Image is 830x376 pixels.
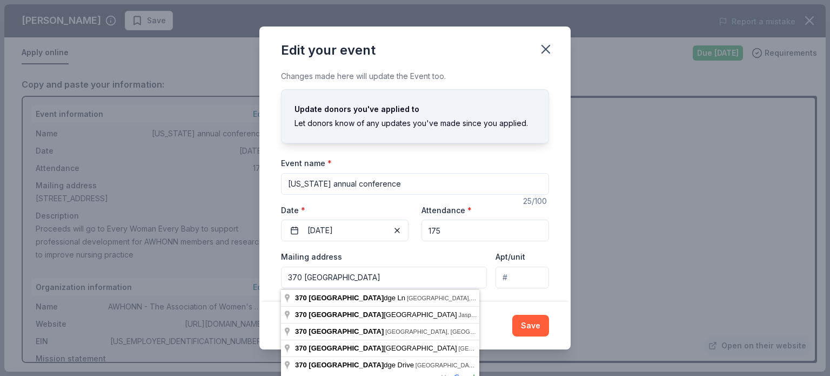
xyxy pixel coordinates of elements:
[281,252,342,262] label: Mailing address
[385,328,578,335] span: [GEOGRAPHIC_DATA], [GEOGRAPHIC_DATA], [GEOGRAPHIC_DATA]
[496,267,549,288] input: #
[295,311,459,319] span: [GEOGRAPHIC_DATA]
[281,42,376,59] div: Edit your event
[309,344,384,352] span: [GEOGRAPHIC_DATA]
[407,295,599,301] span: [GEOGRAPHIC_DATA], [GEOGRAPHIC_DATA], [GEOGRAPHIC_DATA]
[281,220,409,241] button: [DATE]
[295,344,307,352] span: 370
[309,294,384,302] span: [GEOGRAPHIC_DATA]
[421,205,472,216] label: Attendance
[523,195,549,208] div: 25 /100
[294,117,536,130] div: Let donors know of any updates you've made since you applied.
[416,362,608,368] span: [GEOGRAPHIC_DATA], [GEOGRAPHIC_DATA], [GEOGRAPHIC_DATA]
[309,327,384,335] span: [GEOGRAPHIC_DATA]
[281,158,332,169] label: Event name
[295,327,307,335] span: 370
[294,103,536,116] div: Update donors you've applied to
[281,267,487,288] input: Enter a US address
[295,294,307,302] span: 370
[281,70,549,83] div: Changes made here will update the Event too.
[459,345,651,352] span: [GEOGRAPHIC_DATA], [GEOGRAPHIC_DATA], [GEOGRAPHIC_DATA]
[295,294,407,302] span: dge Ln
[295,361,416,369] span: dge Drive
[459,312,607,318] span: Jasper, [GEOGRAPHIC_DATA], [GEOGRAPHIC_DATA]
[281,205,409,216] label: Date
[512,315,549,337] button: Save
[496,252,525,262] label: Apt/unit
[295,311,307,319] span: 370
[295,361,384,369] span: 370 [GEOGRAPHIC_DATA]
[421,220,549,241] input: 20
[309,311,384,319] span: [GEOGRAPHIC_DATA]
[281,173,549,195] input: Spring Fundraiser
[295,344,459,352] span: [GEOGRAPHIC_DATA]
